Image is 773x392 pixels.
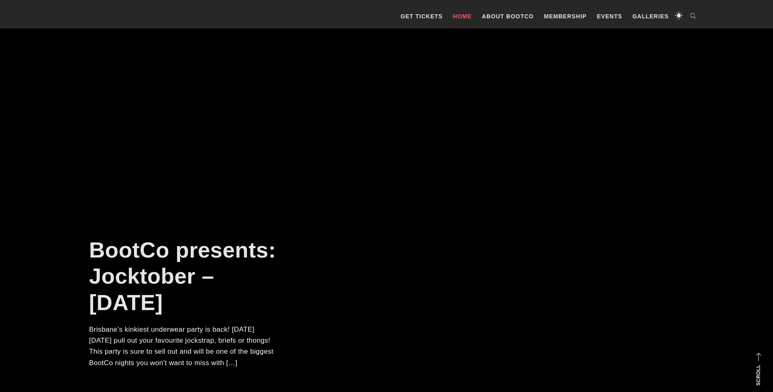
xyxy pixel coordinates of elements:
p: Brisbane’s kinkiest underwear party is back! [DATE][DATE] pull out your favourite jockstrap, brie... [89,324,276,368]
strong: Scroll [755,365,761,385]
a: GET TICKETS [396,4,447,29]
a: Membership [540,4,591,29]
a: Home [449,4,476,29]
a: Galleries [628,4,673,29]
a: BootCo presents: Jocktober – [DATE] [89,238,276,315]
a: About BootCo [478,4,538,29]
a: Events [593,4,626,29]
